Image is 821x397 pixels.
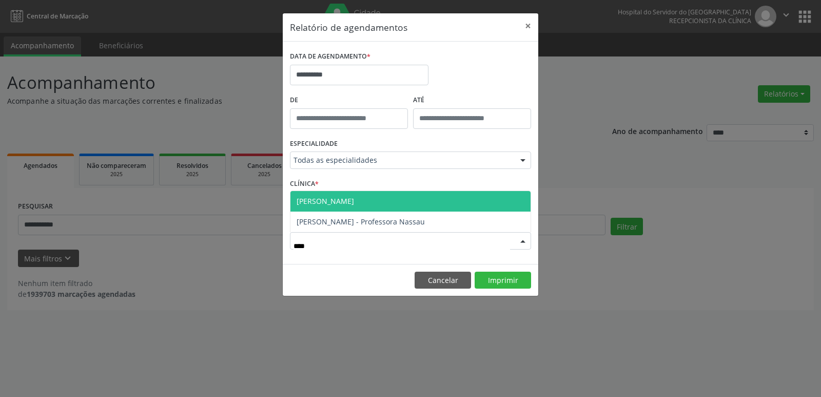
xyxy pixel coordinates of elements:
[413,92,531,108] label: ATÉ
[518,13,538,39] button: Close
[297,217,425,226] span: [PERSON_NAME] - Professora Nassau
[290,136,338,152] label: ESPECIALIDADE
[297,196,354,206] span: [PERSON_NAME]
[290,49,370,65] label: DATA DE AGENDAMENTO
[290,21,407,34] h5: Relatório de agendamentos
[290,92,408,108] label: De
[290,176,319,192] label: CLÍNICA
[294,155,510,165] span: Todas as especialidades
[475,272,531,289] button: Imprimir
[415,272,471,289] button: Cancelar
